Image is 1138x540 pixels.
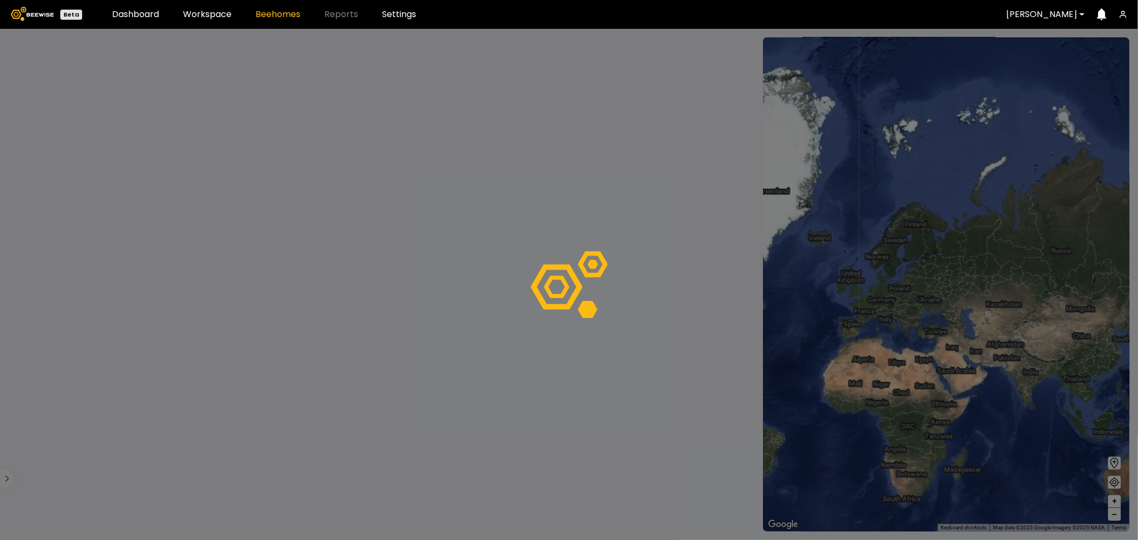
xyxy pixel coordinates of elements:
[112,10,159,19] a: Dashboard
[324,10,358,19] span: Reports
[11,7,54,21] img: Beewise logo
[183,10,232,19] a: Workspace
[256,10,300,19] a: Beehomes
[382,10,416,19] a: Settings
[60,10,82,20] div: Beta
